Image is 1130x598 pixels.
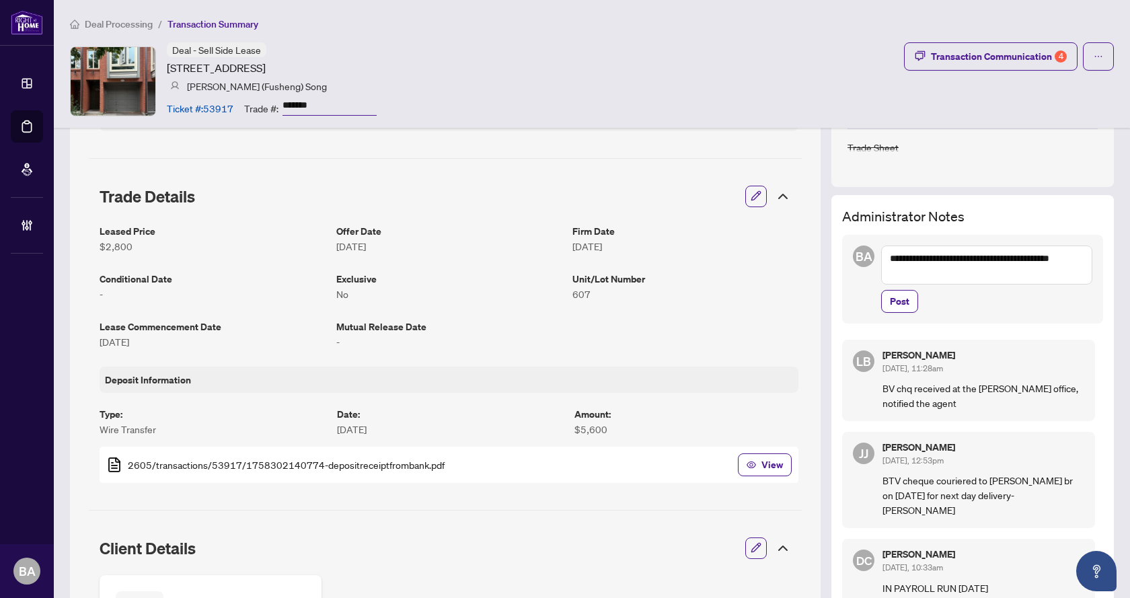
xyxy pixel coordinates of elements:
[574,422,798,437] article: $5,600
[100,271,326,287] article: Conditional Date
[856,552,872,570] span: DC
[11,10,43,35] img: logo
[85,18,153,30] span: Deal Processing
[100,422,324,437] article: Wire Transfer
[336,319,562,334] article: Mutual Release Date
[71,47,155,116] img: IMG-W12336191_1.jpg
[100,538,196,558] span: Client Details
[882,350,1084,360] h5: [PERSON_NAME]
[574,406,798,422] article: Amount :
[1076,551,1117,591] button: Open asap
[172,44,261,56] span: Deal - Sell Side Lease
[100,319,326,334] article: Lease Commencement Date
[572,271,798,287] article: Unit/Lot Number
[19,562,36,581] span: BA
[848,140,899,155] div: Trade Sheet
[336,223,562,239] article: Offer Date
[572,239,798,254] article: [DATE]
[904,42,1078,71] button: Transaction Communication4
[859,444,868,463] span: JJ
[100,334,326,349] article: [DATE]
[336,334,562,349] article: -
[738,453,792,476] button: View
[842,206,1103,227] h3: Administrator Notes
[882,473,1084,517] p: BTV cheque couriered to [PERSON_NAME] br on [DATE] for next day delivery- [PERSON_NAME]
[882,363,943,373] span: [DATE], 11:28am
[856,247,872,266] span: BA
[70,20,79,29] span: home
[882,381,1084,410] p: BV chq received at the [PERSON_NAME] office, notified the agent
[170,81,180,91] img: svg%3e
[128,457,445,472] span: 2605/transactions/53917/1758302140774-depositreceiptfrombank.pdf
[187,79,327,94] article: [PERSON_NAME] (Fusheng) Song
[572,223,798,239] article: Firm Date
[167,18,258,30] span: Transaction Summary
[882,455,944,465] span: [DATE], 12:53pm
[931,46,1067,67] div: Transaction Communication
[100,406,324,422] article: Type :
[105,372,191,387] article: Deposit Information
[100,239,326,254] article: $2,800
[167,101,233,116] article: Ticket #: 53917
[89,178,802,215] div: Trade Details
[100,287,326,301] article: -
[747,460,756,470] span: eye
[100,223,326,239] article: Leased Price
[158,16,162,32] li: /
[336,287,562,301] article: No
[882,443,1084,452] h5: [PERSON_NAME]
[1055,50,1067,63] div: 4
[337,422,561,437] article: [DATE]
[881,290,918,313] button: Post
[882,550,1084,559] h5: [PERSON_NAME]
[336,239,562,254] article: [DATE]
[89,529,802,567] div: Client Details
[167,60,266,76] article: [STREET_ADDRESS]
[761,454,783,476] span: View
[1094,52,1103,61] span: ellipsis
[244,101,278,116] article: Trade #:
[882,562,943,572] span: [DATE], 10:33am
[100,186,195,207] span: Trade Details
[336,271,562,287] article: Exclusive
[337,406,561,422] article: Date :
[856,352,871,371] span: LB
[572,287,798,301] article: 607
[890,291,909,312] span: Post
